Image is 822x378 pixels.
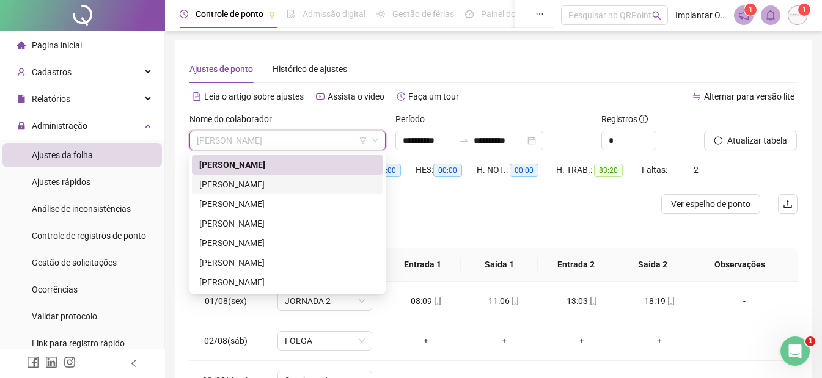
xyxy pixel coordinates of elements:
span: Gestão de férias [392,9,454,19]
span: Ajustes de ponto [189,64,253,74]
span: swap-right [459,136,469,145]
div: H. NOT.: [477,163,556,177]
button: Ver espelho de ponto [661,194,760,214]
iframe: Intercom live chat [780,336,810,366]
div: MARIELLY NERI SANTOS [192,233,383,253]
span: file-text [193,92,201,101]
div: 18:19 [631,294,689,308]
div: + [475,334,533,347]
span: 2 [694,165,699,175]
span: instagram [64,356,76,368]
div: [PERSON_NAME] [199,275,376,289]
span: Implantar Odontologia [675,9,727,22]
span: 83:20 [594,164,623,177]
span: Gestão de solicitações [32,258,117,267]
span: pushpin [268,11,276,18]
span: 00:00 [510,164,538,177]
span: Validar protocolo [32,311,97,321]
span: mobile [510,297,519,305]
span: Ajustes rápidos [32,177,90,187]
label: Nome do colaborador [189,112,280,126]
span: Link para registro rápido [32,338,125,348]
span: mobile [666,297,675,305]
div: + [397,334,455,347]
span: sun [376,10,385,18]
span: Leia o artigo sobre ajustes [204,92,304,101]
span: Assista o vídeo [328,92,384,101]
span: JORNADA 2 [285,292,365,310]
div: [PERSON_NAME] [199,256,376,269]
span: Ocorrências [32,285,78,294]
span: Faltas: [642,165,669,175]
span: youtube [316,92,325,101]
span: 1 [805,336,815,346]
div: 11:06 [475,294,533,308]
div: THALLIA RAMOS [192,272,383,292]
img: 50921 [788,6,807,24]
span: Admissão digital [303,9,365,19]
th: Saída 2 [614,248,691,282]
span: user-add [17,68,26,76]
span: 01/08(sex) [205,296,247,306]
span: Cadastros [32,67,72,77]
span: dashboard [465,10,474,18]
div: ANNY GABRIELLY DE OLIVEIRA AMORIM [192,175,383,194]
div: [PERSON_NAME] [199,178,376,191]
div: [PERSON_NAME] [199,217,376,230]
span: file [17,95,26,103]
span: home [17,41,26,49]
span: bell [765,10,776,21]
div: 13:03 [552,294,611,308]
div: H. TRAB.: [556,163,642,177]
span: notification [738,10,749,21]
span: Atualizar tabela [727,134,787,147]
span: upload [783,199,793,209]
div: RAFAELA OLIVEIRA FREITAS [192,253,383,272]
button: Atualizar tabela [704,131,797,150]
div: [PERSON_NAME] [199,197,376,211]
div: HE 3: [416,163,477,177]
span: Página inicial [32,40,82,50]
span: mobile [588,297,598,305]
span: Análise de inconsistências [32,204,131,214]
span: 1 [749,5,753,14]
div: ANA BEATRIZ SILVA BENTO [192,155,383,175]
span: Painel do DP [481,9,529,19]
span: Controle de ponto [196,9,263,19]
div: [PERSON_NAME] [199,236,376,250]
span: FOLGA [285,332,365,350]
span: facebook [27,356,39,368]
span: ANA BEATRIZ SILVA BENTO [197,131,378,150]
span: lock [17,122,26,130]
span: info-circle [639,115,648,123]
span: Relatórios [32,94,70,104]
span: left [130,359,138,368]
span: Registros [601,112,648,126]
div: [PERSON_NAME] [199,158,376,172]
span: to [459,136,469,145]
span: search [652,11,661,20]
span: 02/08(sáb) [204,336,248,346]
div: + [631,334,689,347]
span: 1 [802,5,807,14]
span: Ajustes da folha [32,150,93,160]
span: clock-circle [180,10,188,18]
span: swap [692,92,701,101]
span: ellipsis [535,10,544,18]
sup: Atualize o seu contato no menu Meus Dados [798,4,810,16]
div: - [708,334,780,347]
span: Alternar para versão lite [704,92,794,101]
div: - [708,294,780,308]
span: Faça um tour [408,92,459,101]
span: Administração [32,121,87,131]
span: reload [714,136,722,145]
th: Saída 1 [461,248,537,282]
span: 00:00 [372,164,401,177]
span: mobile [432,297,442,305]
span: linkedin [45,356,57,368]
sup: 1 [744,4,757,16]
div: KARINA MEIRA SOUZA [192,214,383,233]
div: 08:09 [397,294,455,308]
span: Ver espelho de ponto [671,197,750,211]
label: Período [395,112,433,126]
